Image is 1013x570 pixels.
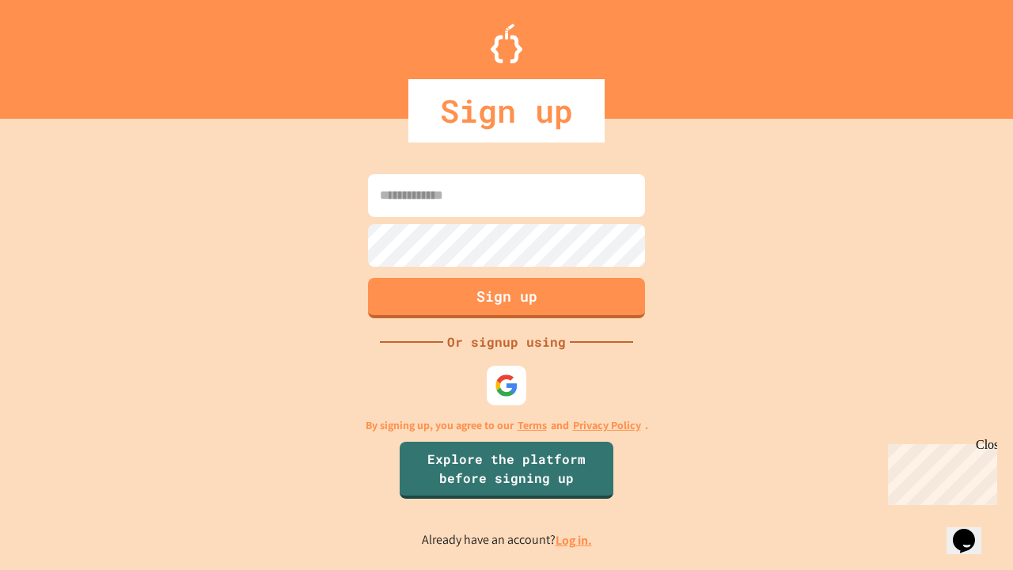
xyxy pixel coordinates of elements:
[400,442,613,499] a: Explore the platform before signing up
[518,417,547,434] a: Terms
[947,507,997,554] iframe: chat widget
[368,278,645,318] button: Sign up
[495,374,518,397] img: google-icon.svg
[422,530,592,550] p: Already have an account?
[366,417,648,434] p: By signing up, you agree to our and .
[408,79,605,142] div: Sign up
[882,438,997,505] iframe: chat widget
[573,417,641,434] a: Privacy Policy
[6,6,109,101] div: Chat with us now!Close
[556,532,592,549] a: Log in.
[443,332,570,351] div: Or signup using
[491,24,522,63] img: Logo.svg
